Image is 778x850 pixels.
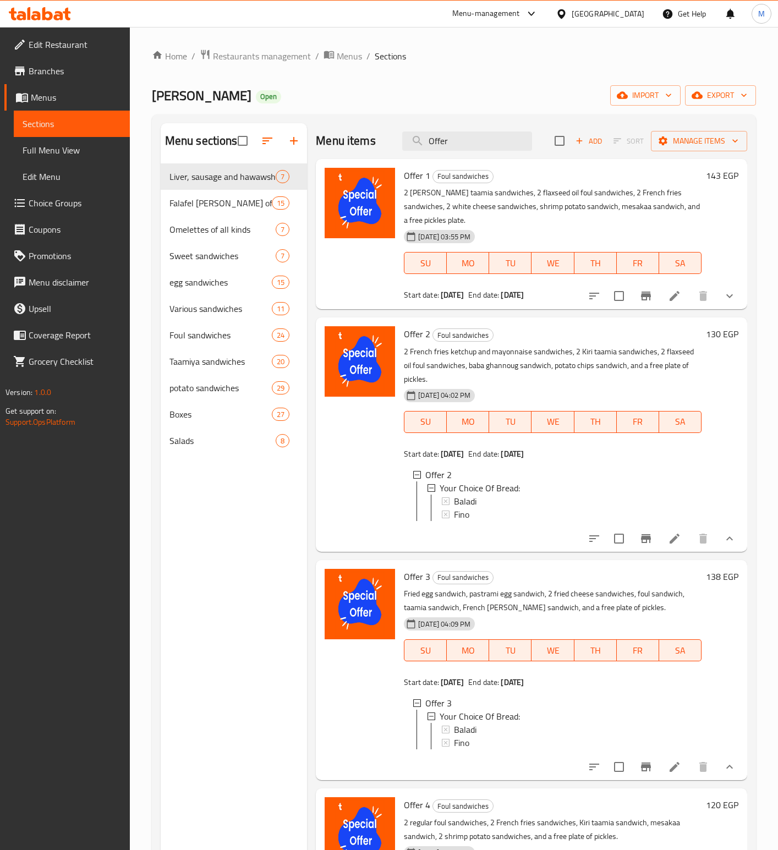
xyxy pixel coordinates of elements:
[272,355,289,368] div: items
[169,196,272,210] span: Falafel [PERSON_NAME] of all kinds
[433,800,493,813] span: Foul sandwiches
[161,375,308,401] div: potato sandwiches29
[161,401,308,427] div: Boxes27
[706,797,738,813] h6: 120 EGP
[272,330,289,341] span: 24
[404,675,439,689] span: Start date:
[607,527,631,550] span: Select to update
[571,133,606,150] span: Add item
[31,91,121,104] span: Menus
[14,163,130,190] a: Edit Menu
[651,131,747,151] button: Manage items
[606,133,651,150] span: Select section first
[213,50,311,63] span: Restaurants management
[169,328,272,342] div: Foul sandwiches
[272,381,289,394] div: items
[433,329,493,342] span: Foul sandwiches
[272,276,289,289] div: items
[29,302,121,315] span: Upsell
[716,283,743,309] button: show more
[664,255,697,271] span: SA
[414,390,475,401] span: [DATE] 04:02 PM
[161,216,308,243] div: Omelettes of all kinds7
[404,288,439,302] span: Start date:
[617,411,659,433] button: FR
[723,289,736,303] svg: Show Choices
[272,383,289,393] span: 29
[169,223,276,236] span: Omelettes of all kinds
[425,468,452,481] span: Offer 2
[494,255,527,271] span: TU
[690,283,716,309] button: delete
[276,224,289,235] span: 7
[690,525,716,552] button: delete
[6,385,32,399] span: Version:
[276,251,289,261] span: 7
[532,639,574,661] button: WE
[272,357,289,367] span: 20
[758,8,765,20] span: M
[501,447,524,461] b: [DATE]
[501,675,524,689] b: [DATE]
[152,49,756,63] nav: breadcrumb
[409,255,442,271] span: SU
[441,288,464,302] b: [DATE]
[536,414,569,430] span: WE
[607,755,631,778] span: Select to update
[694,89,747,102] span: export
[440,710,520,723] span: Your Choice Of Bread:
[29,355,121,368] span: Grocery Checklist
[14,111,130,137] a: Sections
[4,190,130,216] a: Choice Groups
[4,243,130,269] a: Promotions
[169,355,272,368] div: Taamiya sandwiches
[414,232,475,242] span: [DATE] 03:55 PM
[685,85,756,106] button: export
[432,170,494,183] div: Foul sandwiches
[659,639,702,661] button: SA
[633,525,659,552] button: Branch-specific-item
[659,411,702,433] button: SA
[23,144,121,157] span: Full Menu View
[447,252,489,274] button: MO
[432,799,494,813] div: Foul sandwiches
[633,754,659,780] button: Branch-specific-item
[454,736,469,749] span: Fino
[169,196,272,210] div: Falafel Patty of all kinds
[494,414,527,430] span: TU
[621,414,655,430] span: FR
[272,277,289,288] span: 15
[489,411,532,433] button: TU
[165,133,238,149] h2: Menu sections
[14,137,130,163] a: Full Menu View
[579,255,612,271] span: TH
[4,295,130,322] a: Upsell
[572,8,644,20] div: [GEOGRAPHIC_DATA]
[664,414,697,430] span: SA
[272,302,289,315] div: items
[161,322,308,348] div: Foul sandwiches24
[4,269,130,295] a: Menu disclaimer
[690,754,716,780] button: delete
[607,284,631,308] span: Select to update
[454,495,476,508] span: Baladi
[536,643,569,659] span: WE
[452,7,520,20] div: Menu-management
[468,675,499,689] span: End date:
[4,348,130,375] a: Grocery Checklist
[433,170,493,183] span: Foul sandwiches
[441,447,464,461] b: [DATE]
[404,447,439,461] span: Start date:
[231,129,254,152] span: Select all sections
[161,163,308,190] div: Liver, sausage and hawawshi7
[610,85,681,106] button: import
[276,434,289,447] div: items
[659,252,702,274] button: SA
[404,345,702,386] p: 2 French fries ketchup and mayonnaise sandwiches, 2 Kiri taamia sandwiches, 2 flaxseed oil foul s...
[579,414,612,430] span: TH
[276,172,289,182] span: 7
[169,170,276,183] span: Liver, sausage and hawawshi
[169,381,272,394] div: potato sandwiches
[617,639,659,661] button: FR
[404,797,430,813] span: Offer 4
